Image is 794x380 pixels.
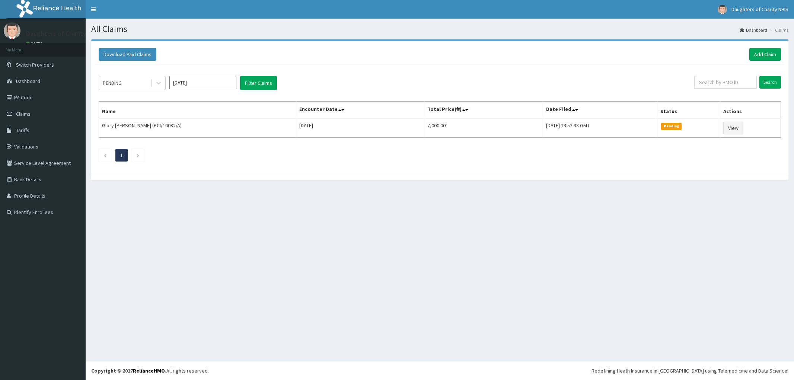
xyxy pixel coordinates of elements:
[136,152,140,159] a: Next page
[740,27,767,33] a: Dashboard
[657,102,720,119] th: Status
[120,152,123,159] a: Page 1 is your current page
[99,102,296,119] th: Name
[661,123,682,130] span: Pending
[86,361,794,380] footer: All rights reserved.
[91,367,166,374] strong: Copyright © 2017 .
[296,102,424,119] th: Encounter Date
[749,48,781,61] a: Add Claim
[723,122,743,134] a: View
[543,102,657,119] th: Date Filed
[543,118,657,138] td: [DATE] 13:52:38 GMT
[26,41,44,46] a: Online
[718,5,727,14] img: User Image
[759,76,781,89] input: Search
[4,22,20,39] img: User Image
[694,76,757,89] input: Search by HMO ID
[424,118,543,138] td: 7,000.00
[99,48,156,61] button: Download Paid Claims
[591,367,788,374] div: Redefining Heath Insurance in [GEOGRAPHIC_DATA] using Telemedicine and Data Science!
[169,76,236,89] input: Select Month and Year
[768,27,788,33] li: Claims
[16,127,29,134] span: Tariffs
[731,6,788,13] span: Daughters of Charity NHIS
[424,102,543,119] th: Total Price(₦)
[16,111,31,117] span: Claims
[99,118,296,138] td: Glory [PERSON_NAME] (PCI/10082/A)
[103,152,107,159] a: Previous page
[103,79,122,87] div: PENDING
[720,102,781,119] th: Actions
[296,118,424,138] td: [DATE]
[26,30,102,37] p: Daughters of Charity NHIS
[16,78,40,84] span: Dashboard
[240,76,277,90] button: Filter Claims
[133,367,165,374] a: RelianceHMO
[16,61,54,68] span: Switch Providers
[91,24,788,34] h1: All Claims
